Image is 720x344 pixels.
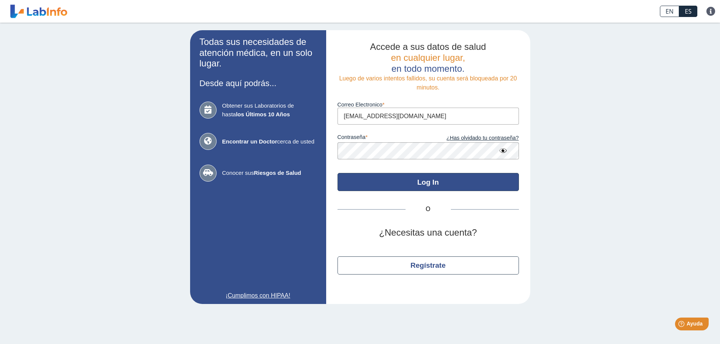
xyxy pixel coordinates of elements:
span: O [406,205,451,214]
label: Correo Electronico [338,102,519,108]
span: Obtener sus Laboratorios de hasta [222,102,317,119]
span: Conocer sus [222,169,317,177]
span: en todo momento. [392,63,465,74]
iframe: Help widget launcher [653,315,712,336]
h2: Todas sus necesidades de atención médica, en un solo lugar. [200,37,317,69]
span: Accede a sus datos de salud [370,42,486,52]
h3: Desde aquí podrás... [200,79,317,88]
b: los Últimos 10 Años [236,111,290,117]
span: en cualquier lugar, [391,52,465,63]
b: Encontrar un Doctor [222,138,277,145]
h2: ¿Necesitas una cuenta? [338,227,519,238]
a: EN [660,6,679,17]
a: ¿Has olvidado tu contraseña? [428,134,519,142]
button: Regístrate [338,256,519,275]
span: Luego de varios intentos fallidos, su cuenta será bloqueada por 20 minutos. [339,75,517,91]
b: Riesgos de Salud [254,170,301,176]
a: ES [679,6,697,17]
label: contraseña [338,134,428,142]
span: cerca de usted [222,137,317,146]
a: ¡Cumplimos con HIPAA! [200,291,317,300]
button: Log In [338,173,519,191]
